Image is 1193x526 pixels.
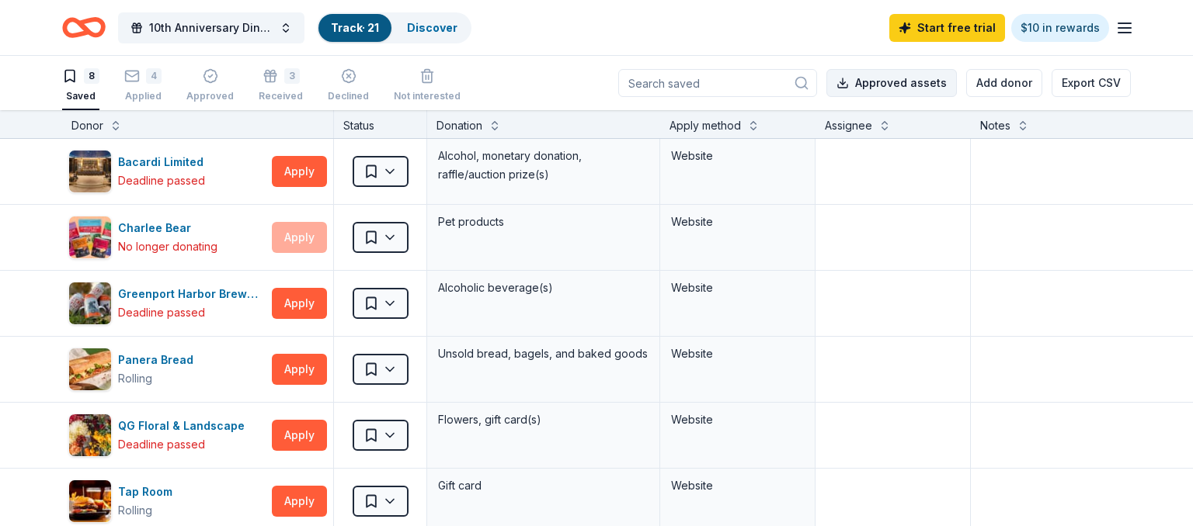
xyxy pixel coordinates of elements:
[825,116,872,135] div: Assignee
[671,147,804,165] div: Website
[437,475,650,497] div: Gift card
[272,486,327,517] button: Apply
[69,282,111,324] img: Image for Greenport Harbor Brewing
[259,62,303,110] button: 3Received
[328,90,369,102] div: Declined
[186,62,234,110] button: Approved
[671,410,804,429] div: Website
[118,171,205,190] div: Deadline passed
[671,476,804,495] div: Website
[124,62,162,110] button: 4Applied
[124,90,162,102] div: Applied
[68,216,266,259] button: Image for Charlee BearCharlee BearNo longer donating
[186,90,234,102] div: Approved
[118,483,179,501] div: Tap Room
[146,68,162,84] div: 4
[437,277,650,299] div: Alcoholic beverage(s)
[394,62,461,110] button: Not interested
[118,501,152,520] div: Rolling
[272,288,327,319] button: Apply
[68,282,266,325] button: Image for Greenport Harbor BrewingGreenport Harbor BrewingDeadline passed
[980,116,1010,135] div: Notes
[118,219,217,237] div: Charlee Bear
[272,354,327,385] button: Apply
[118,12,304,43] button: 10th Anniversary Dinner for Heroes
[149,19,273,37] span: 10th Anniversary Dinner for Heroes
[618,69,817,97] input: Search saved
[68,479,266,523] button: Image for Tap RoomTap RoomRolling
[118,237,217,256] div: No longer donating
[437,211,650,233] div: Pet products
[118,303,205,322] div: Deadline passed
[284,68,300,84] div: 3
[437,409,650,431] div: Flowers, gift card(s)
[118,435,205,454] div: Deadline passed
[394,90,461,102] div: Not interested
[671,344,804,363] div: Website
[437,116,482,135] div: Donation
[69,216,111,258] img: Image for Charlee Bear
[272,420,327,451] button: Apply
[62,90,99,102] div: Saved
[671,279,804,297] div: Website
[69,414,111,456] img: Image for QG Floral & Landscape
[259,90,303,102] div: Received
[328,62,369,110] button: Declined
[68,348,266,391] button: Image for Panera BreadPanera BreadRolling
[84,68,99,84] div: 8
[69,348,111,390] img: Image for Panera Bread
[118,285,266,303] div: Greenport Harbor Brewing
[317,12,471,43] button: Track· 21Discover
[118,417,251,435] div: QG Floral & Landscape
[118,369,152,388] div: Rolling
[68,150,266,193] button: Image for Bacardi LimitedBacardi LimitedDeadline passed
[62,9,106,46] a: Home
[334,110,427,138] div: Status
[966,69,1042,97] button: Add donor
[69,480,111,522] img: Image for Tap Room
[1011,14,1109,42] a: $10 in rewards
[272,156,327,187] button: Apply
[826,69,957,97] button: Approved assets
[68,414,266,457] button: Image for QG Floral & LandscapeQG Floral & LandscapeDeadline passed
[670,116,741,135] div: Apply method
[331,21,379,34] a: Track· 21
[437,343,650,365] div: Unsold bread, bagels, and baked goods
[407,21,457,34] a: Discover
[118,153,210,171] div: Bacardi Limited
[889,14,1005,42] a: Start free trial
[1052,69,1131,97] button: Export CSV
[71,116,103,135] div: Donor
[118,351,200,369] div: Panera Bread
[437,145,650,185] div: Alcohol, monetary donation, raffle/auction prize(s)
[671,213,804,231] div: Website
[69,151,111,192] img: Image for Bacardi Limited
[62,62,99,110] button: 8Saved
